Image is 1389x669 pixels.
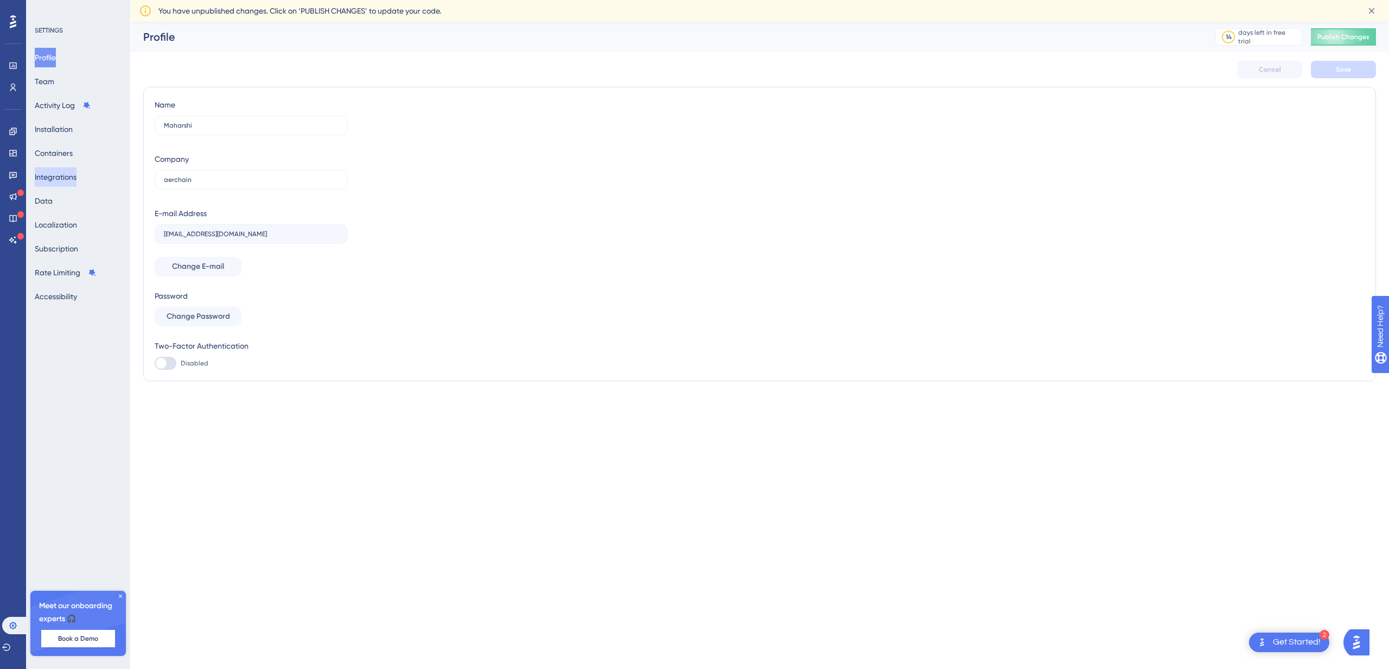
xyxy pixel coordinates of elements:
span: Need Help? [26,3,68,16]
button: Save [1311,61,1376,78]
input: Company Name [164,176,339,184]
button: Team [35,72,54,91]
div: 14 [1226,33,1232,41]
span: Publish Changes [1317,33,1369,41]
span: You have unpublished changes. Click on ‘PUBLISH CHANGES’ to update your code. [158,4,441,17]
button: Change E-mail [155,257,241,276]
div: Open Get Started! checklist, remaining modules: 2 [1249,633,1329,652]
div: Profile [143,29,1188,45]
div: 2 [1320,630,1329,640]
button: Cancel [1237,61,1302,78]
span: Change Password [167,310,230,323]
div: SETTINGS [35,26,123,35]
button: Publish Changes [1311,28,1376,46]
span: Disabled [181,359,208,368]
input: Name Surname [164,122,339,129]
input: E-mail Address [164,230,339,238]
button: Activity Log [35,96,91,115]
iframe: UserGuiding AI Assistant Launcher [1343,626,1376,659]
div: Get Started! [1273,636,1321,648]
div: E-mail Address [155,207,207,220]
img: launcher-image-alternative-text [1256,636,1269,649]
div: Company [155,153,189,166]
div: days left in free trial [1238,28,1298,46]
span: Meet our onboarding experts 🎧 [39,599,117,626]
button: Data [35,191,53,211]
button: Subscription [35,239,78,258]
span: Cancel [1259,65,1281,74]
button: Profile [35,48,56,67]
div: Password [155,289,348,302]
button: Rate Limiting [35,263,97,282]
button: Book a Demo [41,630,115,647]
button: Installation [35,119,73,139]
div: Two-Factor Authentication [155,339,348,352]
span: Save [1336,65,1351,74]
button: Integrations [35,167,77,187]
div: Name [155,98,175,111]
span: Book a Demo [58,634,98,643]
span: Change E-mail [172,260,224,273]
button: Localization [35,215,77,235]
button: Accessibility [35,287,77,306]
button: Change Password [155,307,241,326]
button: Containers [35,143,73,163]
